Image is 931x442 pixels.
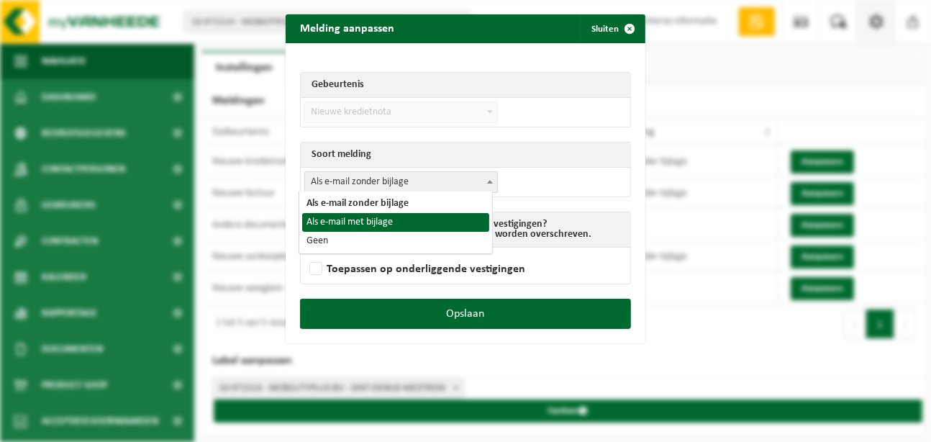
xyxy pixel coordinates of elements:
li: Als e-mail met bijlage [302,213,489,232]
th: Gebeurtenis [301,73,630,98]
button: Opslaan [300,299,631,329]
li: Als e-mail zonder bijlage [302,194,489,213]
th: Soort melding [301,143,630,168]
span: Nieuwe kredietnota [304,102,498,123]
label: Toepassen op onderliggende vestigingen [306,258,525,280]
button: Sluiten [580,14,644,43]
h2: Melding aanpassen [286,14,409,42]
span: Als e-mail zonder bijlage [304,171,498,193]
li: Geen [302,232,489,251]
span: Als e-mail zonder bijlage [305,172,497,192]
span: Nieuwe kredietnota [305,102,497,122]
